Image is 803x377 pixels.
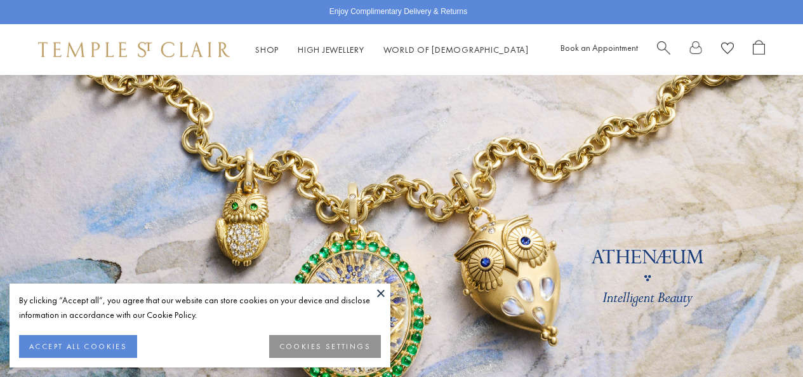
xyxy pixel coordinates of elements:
[269,335,381,358] button: COOKIES SETTINGS
[561,42,638,53] a: Book an Appointment
[19,293,381,322] div: By clicking “Accept all”, you agree that our website can store cookies on your device and disclos...
[740,317,790,364] iframe: Gorgias live chat messenger
[255,44,279,55] a: ShopShop
[255,42,529,58] nav: Main navigation
[19,335,137,358] button: ACCEPT ALL COOKIES
[721,40,734,60] a: View Wishlist
[329,6,467,18] p: Enjoy Complimentary Delivery & Returns
[383,44,529,55] a: World of [DEMOGRAPHIC_DATA]World of [DEMOGRAPHIC_DATA]
[38,42,230,57] img: Temple St. Clair
[753,40,765,60] a: Open Shopping Bag
[657,40,670,60] a: Search
[298,44,364,55] a: High JewelleryHigh Jewellery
